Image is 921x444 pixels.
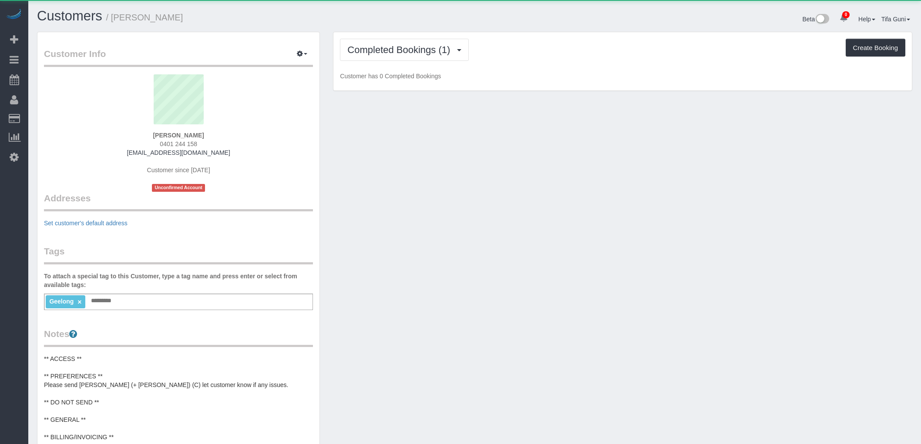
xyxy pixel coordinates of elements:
span: 0401 244 158 [160,140,197,147]
a: 0 [835,9,852,28]
legend: Customer Info [44,47,313,67]
span: Unconfirmed Account [152,184,205,191]
button: Create Booking [846,39,905,57]
a: Help [858,16,875,23]
img: New interface [815,14,829,25]
a: Tifa Guni [881,16,910,23]
span: Customer since [DATE] [147,167,210,174]
button: Completed Bookings (1) [340,39,469,61]
img: Automaid Logo [5,9,23,21]
strong: [PERSON_NAME] [153,132,204,139]
a: [EMAIL_ADDRESS][DOMAIN_NAME] [127,149,230,156]
pre: ** ACCESS ** ** PREFERENCES ** Please send [PERSON_NAME] (+ [PERSON_NAME]) (C) let customer know ... [44,354,313,441]
a: Beta [802,16,829,23]
a: × [77,298,81,306]
label: To attach a special tag to this Customer, type a tag name and press enter or select from availabl... [44,272,313,289]
legend: Tags [44,245,313,264]
legend: Notes [44,327,313,347]
p: Customer has 0 Completed Bookings [340,72,905,80]
span: Geelong [49,298,74,305]
a: Set customer's default address [44,220,128,227]
span: Completed Bookings (1) [347,44,454,55]
span: 0 [842,11,850,18]
small: / [PERSON_NAME] [106,13,183,22]
a: Customers [37,8,102,23]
